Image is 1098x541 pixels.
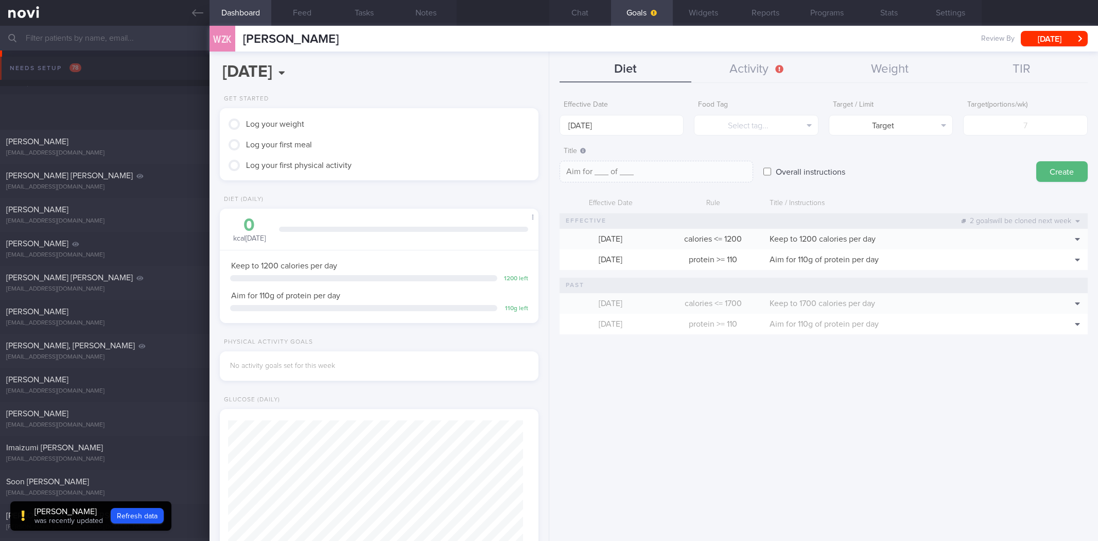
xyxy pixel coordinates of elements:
[770,320,879,328] span: Aim for 110g of protein per day
[1021,31,1088,46] button: [DATE]
[6,285,203,293] div: [EMAIL_ADDRESS][DOMAIN_NAME]
[243,33,339,45] span: [PERSON_NAME]
[6,319,203,327] div: [EMAIL_ADDRESS][DOMAIN_NAME]
[6,240,68,248] span: [PERSON_NAME]
[502,275,528,283] div: 1200 left
[230,216,269,244] div: kcal [DATE]
[824,57,956,82] button: Weight
[694,115,818,136] button: Select tag...
[6,410,68,418] span: [PERSON_NAME]
[6,183,203,191] div: [EMAIL_ADDRESS][DOMAIN_NAME]
[6,444,103,452] span: Imaizumi [PERSON_NAME]
[564,147,586,155] span: Title
[220,95,269,103] div: Get Started
[6,172,133,180] span: [PERSON_NAME] [PERSON_NAME]
[833,100,949,110] label: Target / Limit
[231,292,340,300] span: Aim for 110g of protein per day
[34,506,103,517] div: [PERSON_NAME]
[7,61,84,75] div: Needs setup
[6,353,203,361] div: [EMAIL_ADDRESS][DOMAIN_NAME]
[6,206,68,214] span: [PERSON_NAME]
[764,194,1052,213] div: Title / Instructions
[6,251,203,259] div: [EMAIL_ADDRESS][DOMAIN_NAME]
[829,115,953,136] button: Target
[230,362,528,371] div: No activity goals set for this week
[6,342,135,350] span: [PERSON_NAME], [PERSON_NAME]
[662,194,764,213] div: Rule
[955,57,1088,82] button: TIR
[69,63,81,72] span: 78
[599,299,622,308] span: [DATE]
[220,196,264,204] div: Diet (Daily)
[6,138,68,146] span: [PERSON_NAME]
[6,421,203,429] div: [EMAIL_ADDRESS][DOMAIN_NAME]
[599,320,622,328] span: [DATE]
[662,314,764,334] div: protein >= 110
[1036,161,1088,182] button: Create
[599,256,622,264] span: [DATE]
[230,216,269,234] div: 0
[6,523,203,531] div: [PERSON_NAME][EMAIL_ADDRESS][DOMAIN_NAME]
[6,149,203,157] div: [EMAIL_ADDRESS][DOMAIN_NAME]
[502,305,528,313] div: 110 g left
[662,229,764,249] div: calories <= 1200
[207,20,238,59] div: WZK
[560,57,692,82] button: Diet
[6,274,133,282] span: [PERSON_NAME] [PERSON_NAME]
[560,115,684,136] input: Select...
[6,512,150,520] span: [PERSON_NAME] JUN [PERSON_NAME]
[698,100,814,110] label: Food Tag
[231,262,337,270] span: Keep to 1200 calories per day
[662,293,764,314] div: calories <= 1700
[560,194,662,213] div: Effective Date
[564,100,680,110] label: Effective Date
[662,249,764,270] div: protein >= 110
[111,508,164,523] button: Refresh data
[981,35,1015,44] span: Review By
[963,115,1088,136] input: 7
[6,387,203,395] div: [EMAIL_ADDRESS][DOMAIN_NAME]
[770,299,875,308] span: Keep to 1700 calories per day
[6,217,203,225] div: [EMAIL_ADDRESS][DOMAIN_NAME]
[220,396,280,404] div: Glucose (Daily)
[956,214,1085,228] div: 2 goals will be cloned next week
[771,161,850,182] label: Overall instructions
[691,57,824,82] button: Activity
[770,235,876,243] span: Keep to 1200 calories per day
[6,478,89,486] span: Soon [PERSON_NAME]
[6,489,203,497] div: [EMAIL_ADDRESS][DOMAIN_NAME]
[6,308,68,316] span: [PERSON_NAME]
[967,100,1084,110] label: Target ( portions/wk )
[34,517,103,525] span: was recently updated
[6,376,68,384] span: [PERSON_NAME]
[770,256,879,264] span: Aim for 110g of protein per day
[599,235,622,243] span: [DATE]
[220,339,313,346] div: Physical Activity Goals
[6,455,203,463] div: [EMAIL_ADDRESS][DOMAIN_NAME]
